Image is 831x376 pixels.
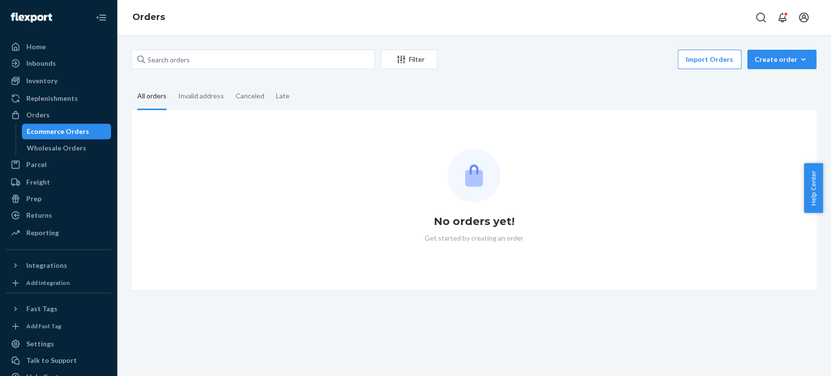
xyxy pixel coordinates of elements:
[447,149,500,202] img: Empty list
[26,42,46,52] div: Home
[11,13,52,22] img: Flexport logo
[6,191,111,207] a: Prep
[747,50,816,69] button: Create order
[26,261,67,270] div: Integrations
[6,56,111,71] a: Inbounds
[178,83,224,109] div: Invalid address
[6,301,111,317] button: Fast Tags
[26,76,57,86] div: Inventory
[381,50,437,69] button: Filter
[26,177,50,187] div: Freight
[92,8,111,27] button: Close Navigation
[26,356,77,365] div: Talk to Support
[678,50,741,69] button: Import Orders
[6,73,111,89] a: Inventory
[276,83,290,109] div: Late
[6,207,111,223] a: Returns
[26,339,54,349] div: Settings
[6,258,111,273] button: Integrations
[751,8,771,27] button: Open Search Box
[6,174,111,190] a: Freight
[22,140,111,156] a: Wholesale Orders
[26,160,47,169] div: Parcel
[794,8,813,27] button: Open account menu
[6,336,111,352] a: Settings
[26,194,41,204] div: Prep
[125,3,173,32] ol: breadcrumbs
[804,163,823,213] button: Help Center
[381,55,437,64] div: Filter
[137,83,166,110] div: All orders
[6,107,111,123] a: Orders
[27,143,86,153] div: Wholesale Orders
[6,91,111,106] a: Replenishments
[26,228,59,238] div: Reporting
[6,225,111,241] a: Reporting
[6,157,111,172] a: Parcel
[26,58,56,68] div: Inbounds
[132,12,165,22] a: Orders
[26,110,50,120] div: Orders
[425,233,523,243] p: Get started by creating an order
[131,50,375,69] input: Search orders
[6,277,111,289] a: Add Integration
[6,39,111,55] a: Home
[755,55,809,64] div: Create order
[434,214,515,229] h1: No orders yet!
[27,127,89,136] div: Ecommerce Orders
[236,83,264,109] div: Canceled
[26,210,52,220] div: Returns
[26,279,70,287] div: Add Integration
[6,353,111,368] a: Talk to Support
[26,322,61,330] div: Add Fast Tag
[26,94,78,103] div: Replenishments
[6,320,111,332] a: Add Fast Tag
[22,124,111,139] a: Ecommerce Orders
[773,8,792,27] button: Open notifications
[26,304,57,314] div: Fast Tags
